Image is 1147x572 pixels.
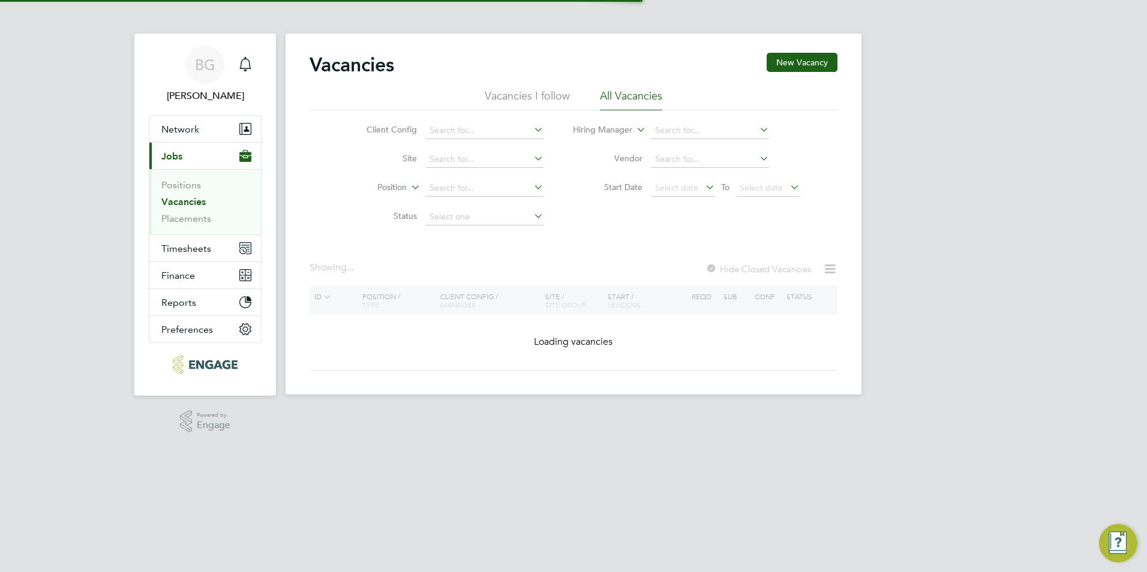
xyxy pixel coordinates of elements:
input: Search for... [651,122,769,139]
label: Client Config [348,124,417,135]
button: Network [149,116,261,142]
span: Engage [197,420,230,430]
span: Select date [740,182,783,193]
button: Reports [149,289,261,315]
input: Search for... [651,151,769,168]
label: Hiring Manager [563,124,632,136]
span: BG [195,57,215,73]
a: BG[PERSON_NAME] [149,46,262,103]
span: Becky Green [149,89,262,103]
div: Jobs [149,169,261,234]
button: Timesheets [149,235,261,261]
label: Hide Closed Vacancies [705,263,811,275]
input: Search for... [425,180,544,197]
a: Vacancies [161,196,206,207]
span: Network [161,124,199,135]
button: Engage Resource Center [1099,524,1137,562]
label: Status [348,210,417,221]
img: carbonrecruitment-logo-retina.png [173,355,237,374]
input: Search for... [425,151,544,168]
span: Timesheets [161,243,211,254]
a: Positions [161,179,201,191]
span: Select date [655,182,698,193]
button: Preferences [149,316,261,342]
li: Vacancies I follow [485,89,570,110]
span: Finance [161,270,195,281]
button: Finance [149,262,261,288]
label: Vendor [573,153,642,164]
div: Showing [310,261,356,274]
button: New Vacancy [767,53,837,72]
a: Go to home page [149,355,262,374]
a: Placements [161,213,211,224]
span: Reports [161,297,196,308]
span: Powered by [197,410,230,420]
span: Preferences [161,324,213,335]
label: Position [338,182,407,194]
nav: Main navigation [134,34,276,396]
input: Search for... [425,122,544,139]
label: Start Date [573,182,642,192]
label: Site [348,153,417,164]
span: To [717,179,733,195]
h2: Vacancies [310,53,394,77]
a: Powered byEngage [180,410,231,433]
li: All Vacancies [600,89,662,110]
span: Jobs [161,150,182,162]
span: ... [347,261,354,273]
input: Select one [425,209,544,225]
button: Jobs [149,143,261,169]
